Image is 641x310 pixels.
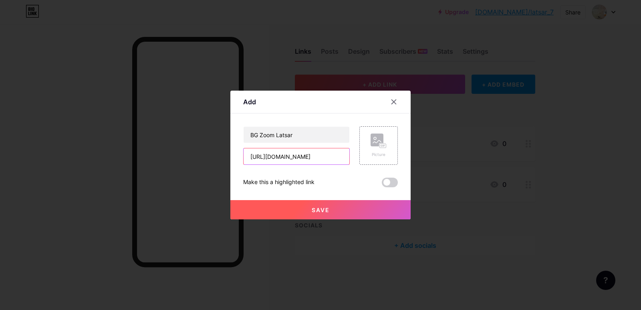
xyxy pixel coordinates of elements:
[312,207,330,213] span: Save
[243,178,314,187] div: Make this a highlighted link
[244,148,349,164] input: URL
[230,200,411,219] button: Save
[371,152,387,158] div: Picture
[243,97,256,107] div: Add
[244,127,349,143] input: Title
